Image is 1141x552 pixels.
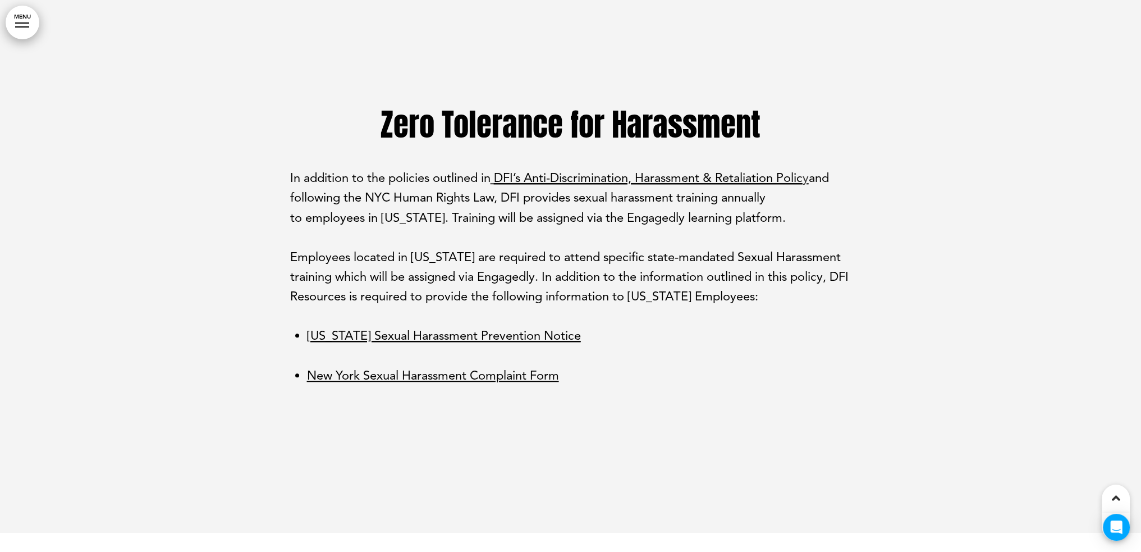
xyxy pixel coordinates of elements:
[290,109,851,140] h1: Zero Tolerance for Harassment
[6,6,39,39] a: MENU
[494,170,803,185] span: DFI’s Anti-Discrimination, Harassment & Retaliation Polic
[307,368,559,383] a: New York Sexual Harassment Complaint Form
[290,168,851,227] p: In addition to the policies outlined in and following the NYC Human Rights Law, DFI provides sexu...
[290,249,849,304] span: Employees located in [US_STATE] are required to attend specific state-mandated Sexual Harassment ...
[307,328,581,343] a: [US_STATE] Sexual Harassment Prevention Notice
[1103,514,1130,541] div: Open Intercom Messenger
[494,170,809,185] a: DFI’s Anti-Discrimination, Harassment & Retaliation Policy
